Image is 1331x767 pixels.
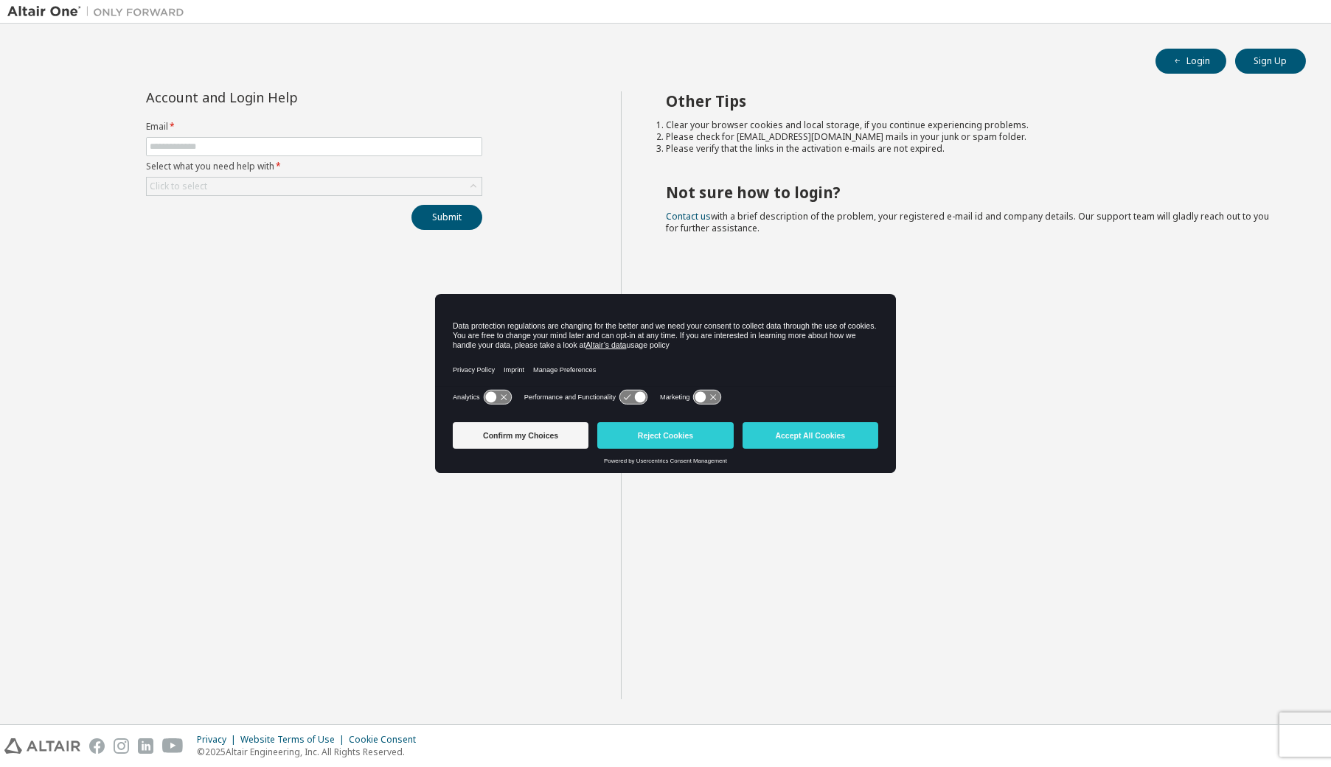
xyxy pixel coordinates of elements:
[666,91,1279,111] h2: Other Tips
[666,143,1279,155] li: Please verify that the links in the activation e-mails are not expired.
[146,161,482,172] label: Select what you need help with
[89,738,105,754] img: facebook.svg
[138,738,153,754] img: linkedin.svg
[7,4,192,19] img: Altair One
[1235,49,1306,74] button: Sign Up
[146,121,482,133] label: Email
[411,205,482,230] button: Submit
[197,746,425,758] p: © 2025 Altair Engineering, Inc. All Rights Reserved.
[349,734,425,746] div: Cookie Consent
[162,738,184,754] img: youtube.svg
[114,738,129,754] img: instagram.svg
[666,210,711,223] a: Contact us
[150,181,207,192] div: Click to select
[146,91,415,103] div: Account and Login Help
[666,131,1279,143] li: Please check for [EMAIL_ADDRESS][DOMAIN_NAME] mails in your junk or spam folder.
[1155,49,1226,74] button: Login
[666,210,1269,234] span: with a brief description of the problem, your registered e-mail id and company details. Our suppo...
[197,734,240,746] div: Privacy
[147,178,482,195] div: Click to select
[666,119,1279,131] li: Clear your browser cookies and local storage, if you continue experiencing problems.
[4,738,80,754] img: altair_logo.svg
[666,183,1279,202] h2: Not sure how to login?
[240,734,349,746] div: Website Terms of Use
